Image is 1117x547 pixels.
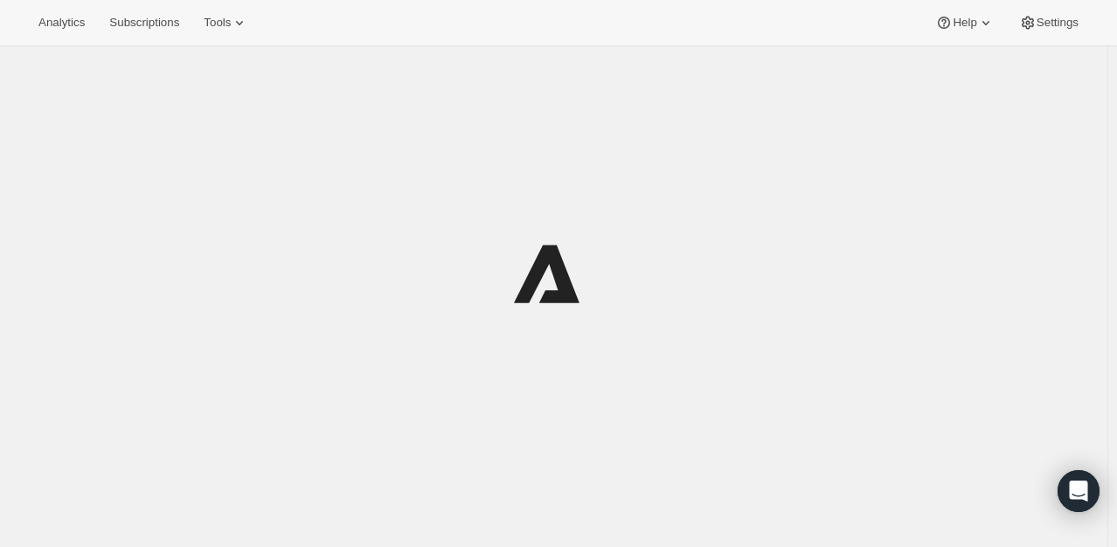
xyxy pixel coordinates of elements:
[1058,470,1100,512] div: Open Intercom Messenger
[1037,16,1079,30] span: Settings
[193,10,259,35] button: Tools
[204,16,231,30] span: Tools
[38,16,85,30] span: Analytics
[28,10,95,35] button: Analytics
[109,16,179,30] span: Subscriptions
[1009,10,1089,35] button: Settings
[953,16,976,30] span: Help
[925,10,1004,35] button: Help
[99,10,190,35] button: Subscriptions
